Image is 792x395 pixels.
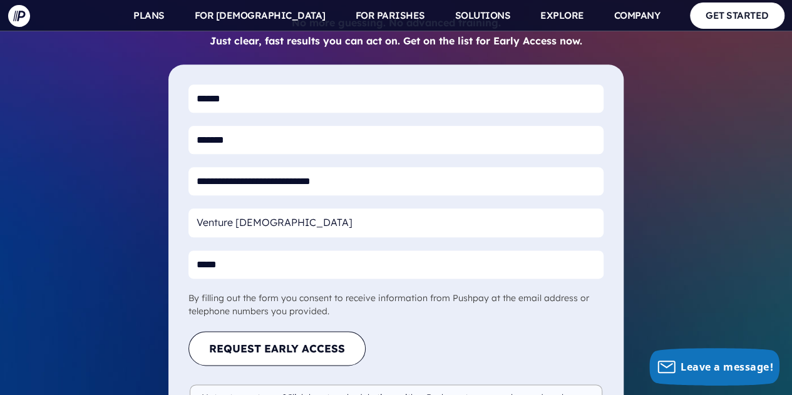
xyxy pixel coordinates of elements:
span: Leave a message! [681,360,773,374]
button: Leave a message! [649,348,779,386]
div: By filling out the form you consent to receive information from Pushpay at the email address or t... [188,292,604,318]
input: Organization Name [188,208,604,237]
button: Request Early Access [188,331,366,366]
a: GET STARTED [690,3,784,28]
